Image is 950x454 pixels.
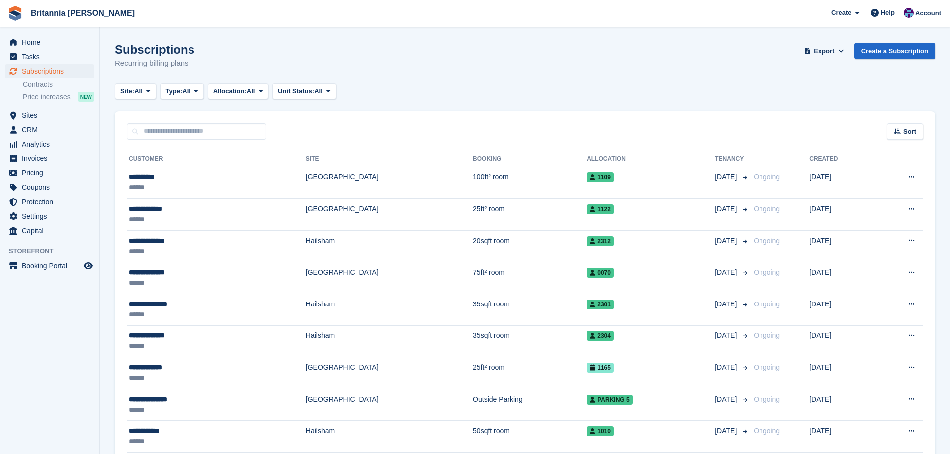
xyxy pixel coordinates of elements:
span: Ongoing [754,363,780,371]
a: menu [5,108,94,122]
span: Type: [166,86,183,96]
span: Ongoing [754,331,780,339]
span: Settings [22,209,82,223]
span: Export [814,46,834,56]
a: menu [5,224,94,238]
a: menu [5,166,94,180]
a: menu [5,123,94,137]
span: All [134,86,143,96]
a: menu [5,35,94,49]
a: Price increases NEW [23,91,94,102]
span: [DATE] [715,204,739,214]
span: Booking Portal [22,259,82,273]
td: 75ft² room [473,262,587,294]
span: 1109 [587,172,614,182]
span: Ongoing [754,427,780,435]
td: 100ft² room [473,167,587,199]
span: Help [881,8,895,18]
td: [DATE] [809,167,875,199]
span: [DATE] [715,172,739,182]
span: Sites [22,108,82,122]
td: 20sqft room [473,230,587,262]
span: Home [22,35,82,49]
span: [DATE] [715,394,739,405]
span: 2304 [587,331,614,341]
span: 2312 [587,236,614,246]
span: CRM [22,123,82,137]
th: Booking [473,151,587,167]
td: [GEOGRAPHIC_DATA] [306,199,473,231]
td: [DATE] [809,421,875,453]
a: Create a Subscription [854,43,935,59]
span: Sort [903,127,916,137]
span: Protection [22,195,82,209]
td: [DATE] [809,199,875,231]
img: Becca Clark [904,8,914,18]
span: Ongoing [754,173,780,181]
th: Site [306,151,473,167]
span: Create [831,8,851,18]
span: [DATE] [715,426,739,436]
span: Capital [22,224,82,238]
td: [DATE] [809,294,875,326]
span: All [247,86,255,96]
td: 35sqft room [473,325,587,357]
td: 35sqft room [473,294,587,326]
span: Pricing [22,166,82,180]
button: Type: All [160,83,204,100]
p: Recurring billing plans [115,58,194,69]
span: Ongoing [754,395,780,403]
a: Contracts [23,80,94,89]
span: 2301 [587,300,614,309]
button: Export [802,43,846,59]
td: 25ft² room [473,357,587,389]
th: Allocation [587,151,715,167]
span: Invoices [22,151,82,165]
span: All [182,86,190,96]
span: [DATE] [715,330,739,341]
a: menu [5,64,94,78]
a: menu [5,180,94,194]
span: Allocation: [213,86,247,96]
td: [GEOGRAPHIC_DATA] [306,167,473,199]
td: [DATE] [809,262,875,294]
span: Ongoing [754,300,780,308]
td: [DATE] [809,389,875,421]
td: [GEOGRAPHIC_DATA] [306,357,473,389]
td: 50sqft room [473,421,587,453]
span: Subscriptions [22,64,82,78]
a: menu [5,209,94,223]
span: Ongoing [754,268,780,276]
th: Created [809,151,875,167]
a: menu [5,195,94,209]
td: [GEOGRAPHIC_DATA] [306,262,473,294]
td: Hailsham [306,294,473,326]
img: stora-icon-8386f47178a22dfd0bd8f6a31ec36ba5ce8667c1dd55bd0f319d3a0aa187defe.svg [8,6,23,21]
td: [DATE] [809,325,875,357]
th: Customer [127,151,306,167]
span: Ongoing [754,237,780,245]
td: Outside Parking [473,389,587,421]
th: Tenancy [715,151,750,167]
span: Site: [120,86,134,96]
span: Unit Status: [278,86,314,96]
span: All [314,86,323,96]
span: [DATE] [715,362,739,373]
span: 1122 [587,204,614,214]
td: 25ft² room [473,199,587,231]
span: Storefront [9,246,99,256]
a: menu [5,259,94,273]
td: Hailsham [306,325,473,357]
span: Parking 5 [587,395,632,405]
td: Hailsham [306,230,473,262]
td: Hailsham [306,421,473,453]
span: [DATE] [715,236,739,246]
a: menu [5,151,94,165]
span: Analytics [22,137,82,151]
a: Britannia [PERSON_NAME] [27,5,139,21]
span: Price increases [23,92,71,102]
span: [DATE] [715,267,739,278]
button: Allocation: All [208,83,269,100]
h1: Subscriptions [115,43,194,56]
button: Unit Status: All [272,83,336,100]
